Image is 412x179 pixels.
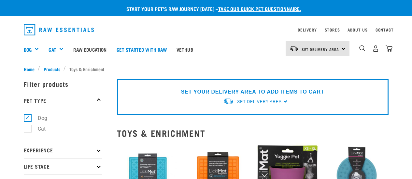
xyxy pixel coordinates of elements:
span: Home [24,66,35,72]
a: take our quick pet questionnaire. [218,7,301,10]
a: Stores [325,29,340,31]
p: Pet Type [24,92,102,108]
p: Filter products [24,76,102,92]
a: About Us [348,29,367,31]
label: Cat [27,125,48,133]
a: Get started with Raw [112,36,172,62]
p: Life Stage [24,158,102,174]
img: Raw Essentials Logo [24,24,94,35]
p: Experience [24,142,102,158]
a: Cat [49,46,56,53]
p: SET YOUR DELIVERY AREA TO ADD ITEMS TO CART [181,88,324,96]
span: Products [44,66,60,72]
img: van-moving.png [290,45,298,51]
a: Contact [376,29,394,31]
a: Products [40,66,64,72]
label: Dog [27,114,50,122]
span: Set Delivery Area [237,99,281,104]
a: Home [24,66,38,72]
a: Delivery [298,29,317,31]
nav: breadcrumbs [24,66,389,72]
h2: Toys & Enrichment [117,128,389,138]
img: van-moving.png [223,98,234,105]
nav: dropdown navigation [19,21,394,38]
img: user.png [372,45,379,52]
img: home-icon@2x.png [386,45,392,52]
a: Raw Education [68,36,111,62]
img: home-icon-1@2x.png [359,45,365,51]
a: Dog [24,46,32,53]
a: Vethub [172,36,198,62]
span: Set Delivery Area [302,48,339,50]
